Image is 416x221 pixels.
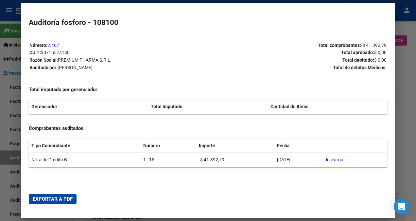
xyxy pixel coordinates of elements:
th: Total Imputado [148,100,268,114]
button: Exportar a PDF [29,194,77,204]
th: Cantidad de Items [268,100,388,114]
p: Total aprobado: [208,49,387,56]
h4: Total imputado por gerenciador [29,86,388,93]
th: Número [141,139,196,153]
span: [PERSON_NAME] [58,65,93,70]
span: $ 0,00 [374,57,387,63]
td: -$ 41.392,79 [196,153,274,167]
th: Importe [196,139,274,153]
p: Total comprobantes: [208,42,387,49]
span: $ 0,00 [374,50,387,55]
p: Total de debitos Médicos: [208,64,387,71]
p: CUIT: [29,49,208,56]
th: Fecha [274,139,322,153]
p: Auditado por: [29,64,208,71]
th: Tipo Combrobante [29,139,141,153]
p: Total debitado: [208,56,387,64]
a: 2.467 [47,43,59,48]
td: 1 - 15 [141,153,196,167]
span: -$ 41.392,79 [361,43,387,48]
span: PREMIUM PHARMA S.R.L. [58,57,112,63]
h4: Comprobantes auditados [29,125,388,132]
div: Open Intercom Messenger [394,199,409,214]
a: descargar [324,157,345,162]
p: Razón Social: [29,56,208,64]
span: 30715574140 [41,50,70,55]
td: Nota de Crédito B [29,153,141,167]
span: Exportar a PDF [33,196,73,202]
th: Gerenciador [29,100,148,114]
td: [DATE] [274,153,322,167]
h2: Auditoría fosforo - 108100 [29,17,388,28]
p: Número: [29,42,208,49]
